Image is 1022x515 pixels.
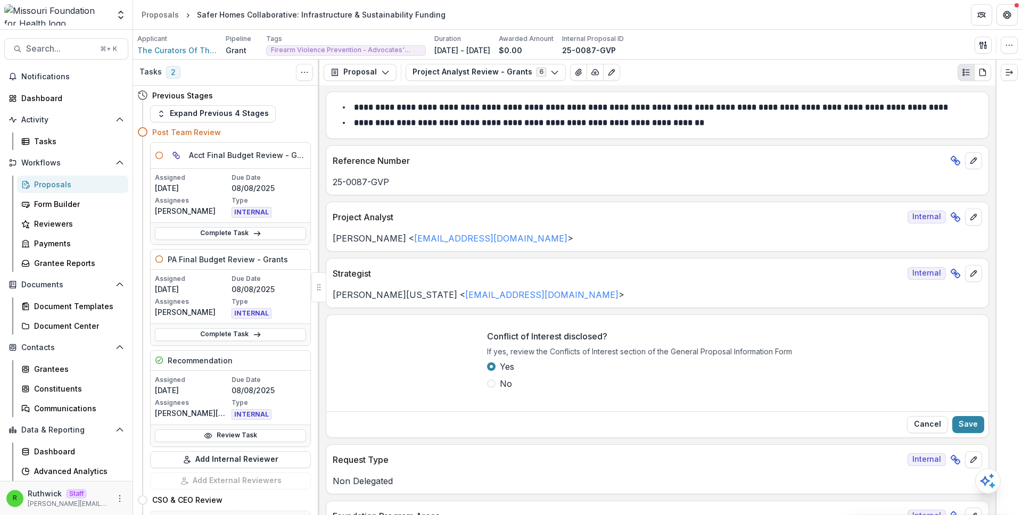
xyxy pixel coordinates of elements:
span: 2 [166,66,180,79]
button: Toggle View Cancelled Tasks [296,64,313,81]
button: Get Help [996,4,1018,26]
button: View dependent tasks [168,147,185,164]
p: 25-0087-GVP [333,176,982,188]
button: Proposal [324,64,397,81]
div: Grantees [34,363,120,375]
a: Complete Task [155,227,306,240]
h4: CSO & CEO Review [152,494,222,505]
button: edit [965,265,982,282]
a: Document Center [17,317,128,335]
p: Grant [226,45,246,56]
p: Assignees [155,297,229,306]
p: [DATE] [155,284,229,295]
span: Internal [908,267,946,280]
span: Workflows [21,159,111,168]
span: INTERNAL [232,207,271,218]
button: Open Data & Reporting [4,421,128,438]
h4: Post Team Review [152,127,221,138]
p: [PERSON_NAME] < > [333,232,982,245]
h5: PA Final Budget Review - Grants [168,254,288,265]
p: Ruthwick [28,488,62,499]
a: Complete Task [155,328,306,341]
button: Search... [4,38,128,60]
div: Proposals [142,9,179,20]
p: [PERSON_NAME] [155,205,229,217]
p: Applicant [137,34,167,44]
button: Expand right [1001,64,1018,81]
p: [PERSON_NAME][EMAIL_ADDRESS][DOMAIN_NAME] [28,499,109,509]
p: Assigned [155,375,229,385]
div: ⌘ + K [98,43,119,55]
button: Add Internal Reviewer [150,451,311,468]
button: Open entity switcher [113,4,128,26]
button: Open AI Assistant [975,468,1001,494]
p: Due Date [232,173,306,182]
div: Advanced Analytics [34,466,120,477]
p: Assigned [155,274,229,284]
span: Activity [21,115,111,124]
p: $0.00 [499,45,522,56]
div: Document Center [34,320,120,331]
button: edit [965,152,982,169]
a: Communications [17,400,128,417]
a: Dashboard [4,89,128,107]
button: Open Activity [4,111,128,128]
div: Payments [34,238,120,249]
p: Non Delegated [333,475,982,487]
p: 08/08/2025 [232,182,306,194]
a: The Curators Of The [GEOGRAPHIC_DATA][US_STATE] [137,45,217,56]
span: INTERNAL [232,308,271,319]
p: Internal Proposal ID [562,34,624,44]
button: PDF view [974,64,991,81]
p: Conflict of Interest disclosed? [487,330,607,343]
div: Reviewers [34,218,120,229]
nav: breadcrumb [137,7,450,22]
div: Dashboard [21,93,120,104]
p: [PERSON_NAME][US_STATE] [155,408,229,419]
p: Type [232,398,306,408]
a: Payments [17,235,128,252]
span: Yes [500,360,514,373]
button: edit [965,209,982,226]
button: Plaintext view [958,64,975,81]
div: Ruthwick [13,495,17,502]
div: Document Templates [34,301,120,312]
div: Form Builder [34,198,120,210]
span: Internal [908,453,946,466]
a: Proposals [17,176,128,193]
div: Proposals [34,179,120,190]
p: [PERSON_NAME] [155,306,229,318]
a: Review Task [155,429,306,442]
div: Constituents [34,383,120,394]
p: Type [232,297,306,306]
button: Partners [971,4,992,26]
p: Project Analyst [333,211,903,223]
a: Reviewers [17,215,128,232]
p: Pipeline [226,34,251,44]
p: Staff [66,489,87,499]
div: Tasks [34,136,120,147]
button: View Attached Files [570,64,587,81]
button: Expand Previous 4 Stages [150,105,276,122]
span: Documents [21,280,111,289]
p: Type [232,196,306,205]
button: Open Documents [4,276,128,293]
div: Dashboard [34,446,120,457]
button: edit [965,451,982,468]
p: Assignees [155,398,229,408]
p: [DATE] - [DATE] [434,45,490,56]
span: Data & Reporting [21,426,111,435]
a: Grantees [17,360,128,378]
h3: Tasks [139,68,162,77]
p: 08/08/2025 [232,284,306,295]
p: Duration [434,34,461,44]
div: Safer Homes Collaborative: Infrastructure & Sustainability Funding [197,9,446,20]
a: Dashboard [17,443,128,460]
p: Assignees [155,196,229,205]
p: Tags [266,34,282,44]
h4: Previous Stages [152,90,213,101]
a: Document Templates [17,297,128,315]
h5: Acct Final Budget Review - Grants [189,149,306,161]
p: Awarded Amount [499,34,554,44]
